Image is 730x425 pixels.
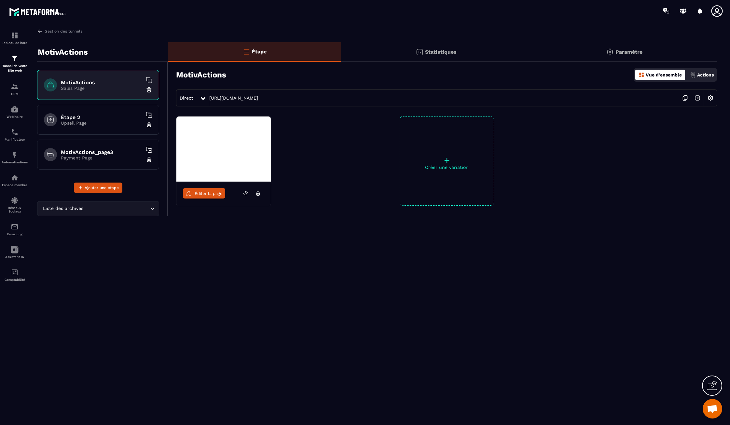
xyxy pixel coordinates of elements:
div: Ouvrir le chat [703,399,722,418]
p: Planificateur [2,138,28,141]
a: Gestion des tunnels [37,28,82,34]
div: Search for option [37,201,159,216]
img: formation [11,32,19,39]
img: accountant [11,268,19,276]
p: Webinaire [2,115,28,118]
h3: MotivActions [176,70,226,79]
img: formation [11,83,19,90]
img: scheduler [11,128,19,136]
p: CRM [2,92,28,96]
span: Éditer la page [195,191,223,196]
a: schedulerschedulerPlanificateur [2,123,28,146]
img: dashboard-orange.40269519.svg [639,72,644,78]
img: arrow [37,28,43,34]
h6: MotivActions [61,79,142,86]
p: MotivActions [38,46,88,59]
img: logo [9,6,68,18]
a: [URL][DOMAIN_NAME] [209,95,258,101]
img: trash [146,121,152,128]
a: emailemailE-mailing [2,218,28,241]
a: formationformationTunnel de vente Site web [2,49,28,78]
a: Éditer la page [183,188,225,199]
span: Direct [180,95,193,101]
p: + [400,156,494,165]
a: automationsautomationsAutomatisations [2,146,28,169]
h6: MotivActions_page3 [61,149,142,155]
img: trash [146,87,152,93]
input: Search for option [85,205,148,212]
a: automationsautomationsEspace membre [2,169,28,192]
img: stats.20deebd0.svg [416,48,423,56]
img: formation [11,54,19,62]
a: Assistant IA [2,241,28,264]
p: Tableau de bord [2,41,28,45]
p: Espace membre [2,183,28,187]
p: Réseaux Sociaux [2,206,28,213]
p: Créer une variation [400,165,494,170]
img: setting-gr.5f69749f.svg [606,48,614,56]
p: Paramètre [615,49,642,55]
p: Actions [697,72,714,77]
p: Étape [252,48,267,55]
p: E-mailing [2,232,28,236]
button: Ajouter une étape [74,183,122,193]
p: Payment Page [61,155,142,160]
a: formationformationTableau de bord [2,27,28,49]
p: Automatisations [2,160,28,164]
p: Vue d'ensemble [646,72,682,77]
a: accountantaccountantComptabilité [2,264,28,286]
img: email [11,223,19,231]
img: automations [11,105,19,113]
img: social-network [11,197,19,204]
p: Statistiques [425,49,457,55]
img: actions.d6e523a2.png [690,72,696,78]
img: trash [146,156,152,163]
p: Comptabilité [2,278,28,281]
h6: Étape 2 [61,114,142,120]
img: arrow-next.bcc2205e.svg [691,92,704,104]
img: image [176,117,271,182]
img: setting-w.858f3a88.svg [704,92,717,104]
a: automationsautomationsWebinaire [2,101,28,123]
a: social-networksocial-networkRéseaux Sociaux [2,192,28,218]
span: Ajouter une étape [85,185,119,191]
p: Tunnel de vente Site web [2,64,28,73]
img: automations [11,174,19,182]
span: Liste des archives [41,205,85,212]
img: automations [11,151,19,159]
img: bars-o.4a397970.svg [242,48,250,56]
p: Assistant IA [2,255,28,259]
p: Sales Page [61,86,142,91]
a: formationformationCRM [2,78,28,101]
p: Upsell Page [61,120,142,126]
